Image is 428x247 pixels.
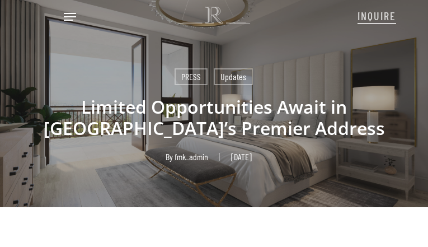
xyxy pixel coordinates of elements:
[26,85,402,150] h1: Limited Opportunities Await in [GEOGRAPHIC_DATA]’s Premier Address
[214,68,253,85] a: Updates
[175,151,208,162] a: fmk_admin
[64,11,76,22] a: Navigation Menu
[166,153,173,161] span: By
[175,68,208,85] a: PRESS
[358,3,396,27] a: INQUIRE
[358,9,396,22] span: INQUIRE
[219,153,263,161] span: [DATE]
